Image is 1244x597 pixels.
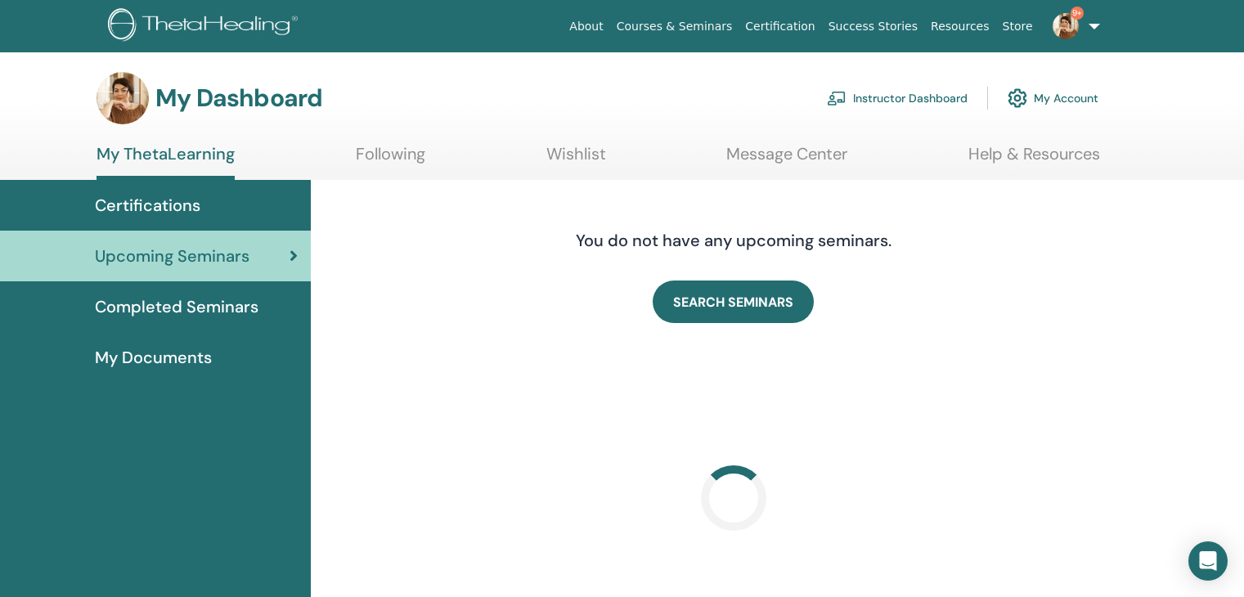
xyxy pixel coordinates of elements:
span: 9+ [1071,7,1084,20]
a: My ThetaLearning [97,144,235,180]
a: Store [996,11,1040,42]
img: chalkboard-teacher.svg [827,91,847,105]
a: Wishlist [546,144,606,176]
img: cog.svg [1008,84,1027,112]
a: About [563,11,609,42]
a: Instructor Dashboard [827,80,968,116]
h3: My Dashboard [155,83,322,113]
img: default.jpg [97,72,149,124]
a: Courses & Seminars [610,11,739,42]
a: Success Stories [822,11,924,42]
span: Certifications [95,193,200,218]
a: Following [356,144,425,176]
a: Resources [924,11,996,42]
img: logo.png [108,8,303,45]
a: SEARCH SEMINARS [653,281,814,323]
a: My Account [1008,80,1098,116]
h4: You do not have any upcoming seminars. [476,231,991,250]
div: Open Intercom Messenger [1188,541,1228,581]
span: My Documents [95,345,212,370]
span: Upcoming Seminars [95,244,249,268]
a: Certification [739,11,821,42]
a: Help & Resources [968,144,1100,176]
img: default.jpg [1053,13,1079,39]
span: Completed Seminars [95,294,258,319]
span: SEARCH SEMINARS [673,294,793,311]
a: Message Center [726,144,847,176]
